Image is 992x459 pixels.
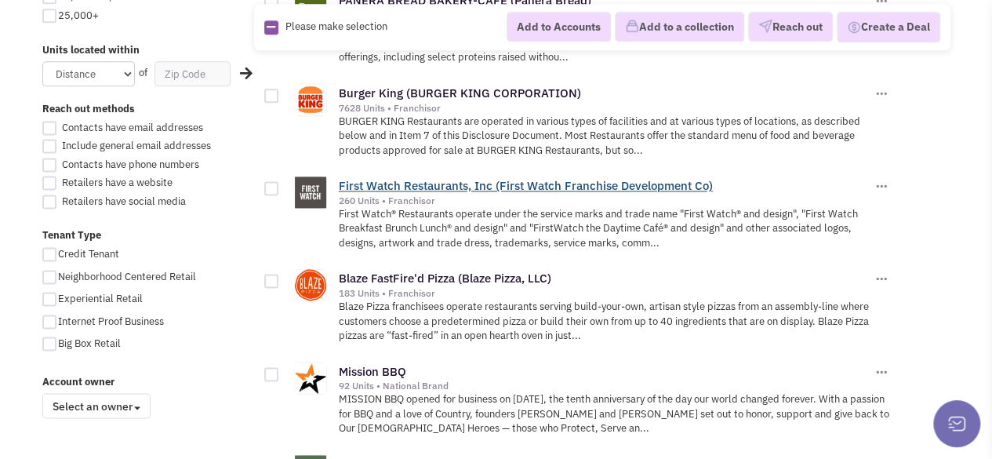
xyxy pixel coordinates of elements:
p: MISSION BBQ opened for business on [DATE], the tenth anniversary of the day our world changed for... [339,392,890,436]
span: Retailers have social media [62,195,186,208]
span: of [139,66,147,79]
span: Please make selection [285,20,387,33]
p: First Watch® Restaurants operate under the service marks and trade name "First Watch® and design"... [339,207,890,251]
button: Reach out [748,13,833,42]
label: Reach out methods [42,102,254,117]
div: 92 Units • National Brand [339,380,872,392]
img: Rectangle.png [264,20,278,35]
span: Big Box Retail [58,337,121,350]
span: Retailers have a website [62,176,173,189]
label: Tenant Type [42,228,254,243]
label: Units located within [42,43,254,58]
div: Search Nearby [229,64,249,84]
button: Add to Accounts [507,12,611,42]
img: VectorPaper_Plane.png [758,20,772,34]
a: Burger King (BURGER KING CORPORATION) [339,86,581,100]
div: 7628 Units • Franchisor [339,102,872,115]
span: Contacts have email addresses [62,121,203,134]
span: Neighborhood Centered Retail [58,270,196,283]
img: Deal-Dollar.png [847,19,861,36]
input: Zip Code [154,61,231,86]
div: 183 Units • Franchisor [339,287,872,300]
button: Create a Deal [837,12,940,43]
span: Contacts have phone numbers [62,158,199,171]
label: Account owner [42,375,254,390]
span: Credit Tenant [58,247,119,260]
a: Mission BBQ [339,364,406,379]
span: Include general email addresses [62,139,211,152]
button: Add to a collection [615,13,744,42]
span: 25,000+ [58,9,99,22]
div: 260 Units • Franchisor [339,195,872,207]
a: Blaze FastFire'd Pizza (Blaze Pizza, LLC) [339,271,551,286]
p: Blaze Pizza franchisees operate restaurants serving build-your-own, artisan style pizzas from an ... [339,300,890,344]
img: icon-collection-lavender.png [625,20,639,34]
a: First Watch Restaurants, Inc (First Watch Franchise Development Co) [339,178,713,193]
span: Experiential Retail [58,292,143,305]
p: BURGER KING Restaurants are operated in various types of facilities and at various types of locat... [339,115,890,158]
span: Select an owner [42,393,151,418]
span: Internet Proof Business [58,315,164,328]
